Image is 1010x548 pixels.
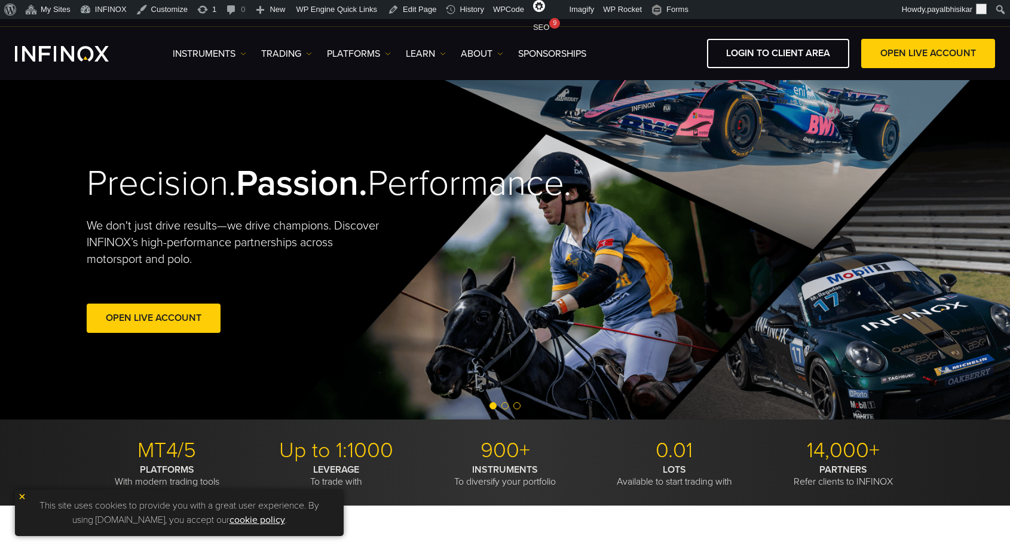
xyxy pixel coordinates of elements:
a: Open Live Account [87,304,221,333]
span: Go to slide 2 [501,402,509,409]
img: yellow close icon [18,492,26,501]
strong: Passion. [236,162,368,205]
a: ABOUT [461,47,503,61]
strong: PARTNERS [819,464,867,476]
p: This site uses cookies to provide you with a great user experience. By using [DOMAIN_NAME], you a... [21,495,338,530]
p: 0.01 [594,437,754,464]
p: To diversify your portfolio [425,464,585,488]
a: INFINOX Logo [15,46,137,62]
p: Up to 1:1000 [256,437,416,464]
strong: LEVERAGE [313,464,359,476]
p: We don't just drive results—we drive champions. Discover INFINOX’s high-performance partnerships ... [87,218,388,268]
a: Instruments [173,47,246,61]
a: SPONSORSHIPS [518,47,586,61]
p: Available to start trading with [594,464,754,488]
a: TRADING [261,47,312,61]
strong: LOTS [663,464,686,476]
div: 9 [549,18,560,29]
a: OPEN LIVE ACCOUNT [861,39,995,68]
span: SEO [533,23,549,32]
p: 900+ [425,437,585,464]
a: cookie policy [229,514,285,526]
strong: PLATFORMS [140,464,194,476]
h2: Precision. Performance. [87,162,463,206]
p: 14,000+ [763,437,923,464]
p: Refer clients to INFINOX [763,464,923,488]
a: Learn [406,47,446,61]
p: To trade with [256,464,416,488]
span: Go to slide 3 [513,402,521,409]
span: payalbhisikar [927,5,972,14]
a: PLATFORMS [327,47,391,61]
span: Go to slide 1 [489,402,497,409]
p: With modern trading tools [87,464,247,488]
p: MT4/5 [87,437,247,464]
a: LOGIN TO CLIENT AREA [707,39,849,68]
strong: INSTRUMENTS [472,464,538,476]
